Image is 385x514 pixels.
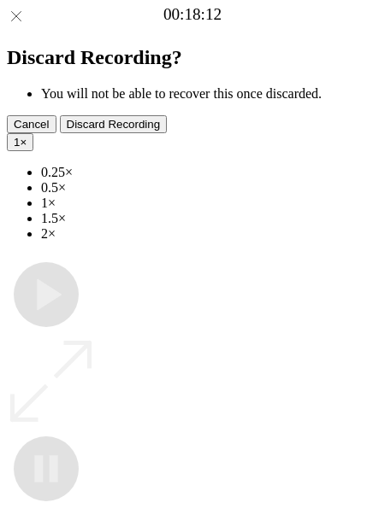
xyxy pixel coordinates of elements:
[41,226,378,242] li: 2×
[7,46,378,69] h2: Discard Recording?
[14,136,20,149] span: 1
[163,5,222,24] a: 00:18:12
[41,211,378,226] li: 1.5×
[41,180,378,196] li: 0.5×
[60,115,168,133] button: Discard Recording
[41,165,378,180] li: 0.25×
[41,86,378,102] li: You will not be able to recover this once discarded.
[7,133,33,151] button: 1×
[7,115,56,133] button: Cancel
[41,196,378,211] li: 1×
